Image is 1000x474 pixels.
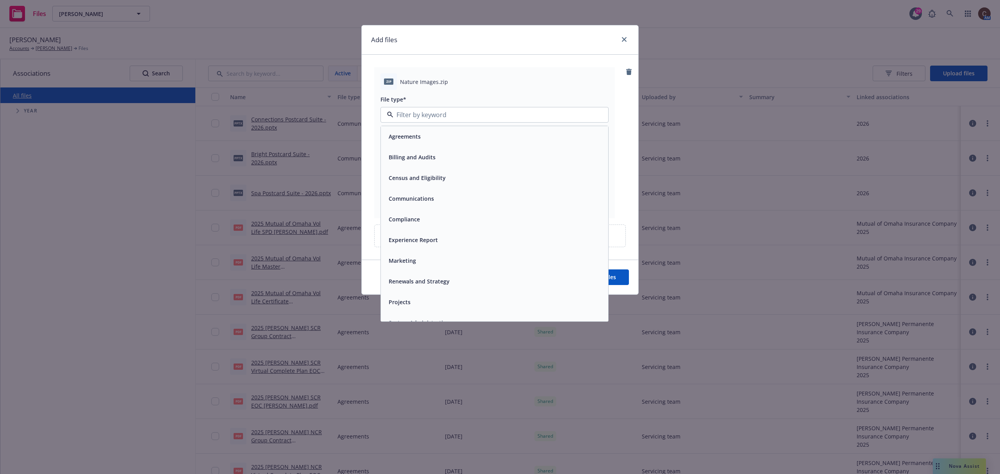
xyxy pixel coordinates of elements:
[389,236,438,244] button: Experience Report
[389,174,446,182] button: Census and Eligibility
[393,110,593,119] input: Filter by keyword
[371,35,397,45] h1: Add files
[620,35,629,44] a: close
[374,225,626,247] div: Upload new files
[389,277,450,285] button: Renewals and Strategy
[389,215,420,223] button: Compliance
[624,67,634,77] a: remove
[389,194,434,203] button: Communications
[389,132,421,141] button: Agreements
[384,78,393,84] span: zip
[389,319,450,327] button: System Administration
[380,96,406,103] span: File type*
[389,153,436,161] button: Billing and Audits
[389,298,411,306] button: Projects
[400,78,448,86] span: Nature Images.zip
[389,257,416,265] button: Marketing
